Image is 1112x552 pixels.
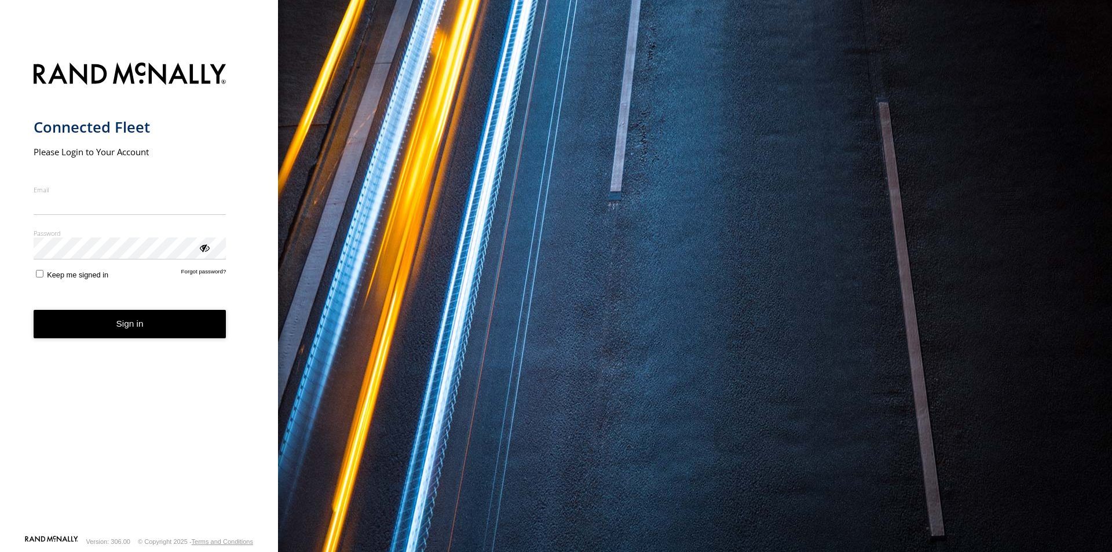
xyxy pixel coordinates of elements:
[198,242,210,253] div: ViewPassword
[47,270,108,279] span: Keep me signed in
[192,538,253,545] a: Terms and Conditions
[34,118,226,137] h1: Connected Fleet
[34,310,226,338] button: Sign in
[34,146,226,158] h2: Please Login to Your Account
[34,56,245,535] form: main
[138,538,253,545] div: © Copyright 2025 -
[181,268,226,279] a: Forgot password?
[34,185,226,194] label: Email
[34,60,226,90] img: Rand McNally
[36,270,43,277] input: Keep me signed in
[86,538,130,545] div: Version: 306.00
[25,536,78,547] a: Visit our Website
[34,229,226,237] label: Password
